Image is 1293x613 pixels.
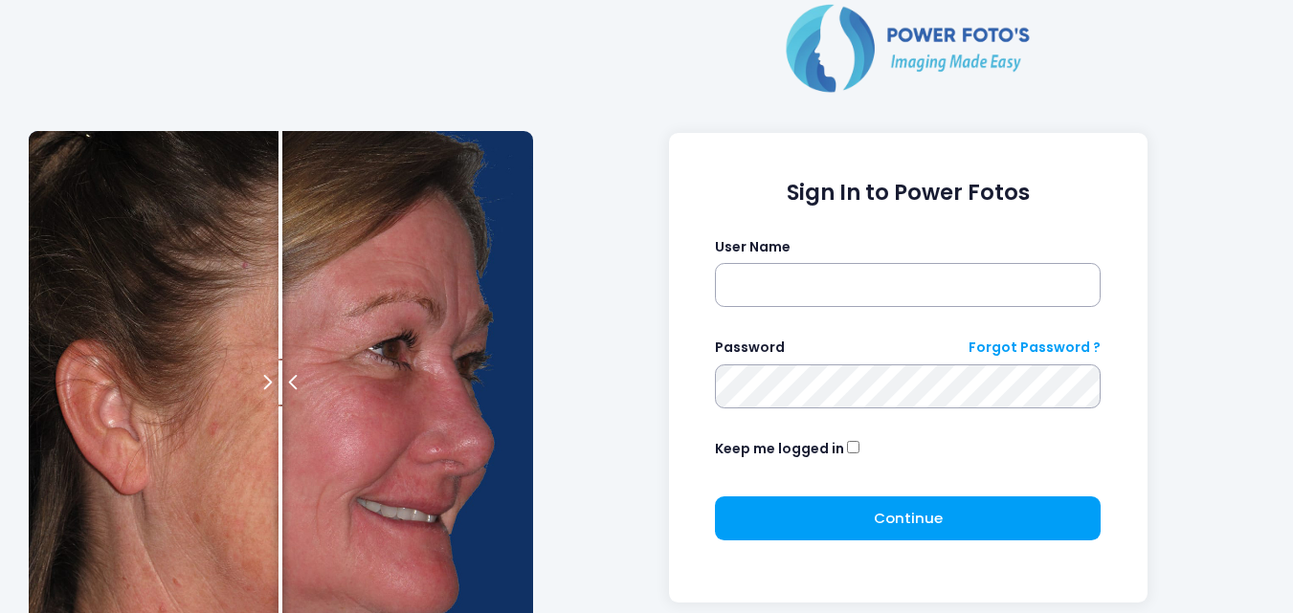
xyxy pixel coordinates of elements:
[715,180,1101,206] h1: Sign In to Power Fotos
[715,496,1101,540] button: Continue
[715,439,844,459] label: Keep me logged in
[715,237,791,257] label: User Name
[715,338,785,358] label: Password
[874,508,943,528] span: Continue
[969,338,1101,358] a: Forgot Password ?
